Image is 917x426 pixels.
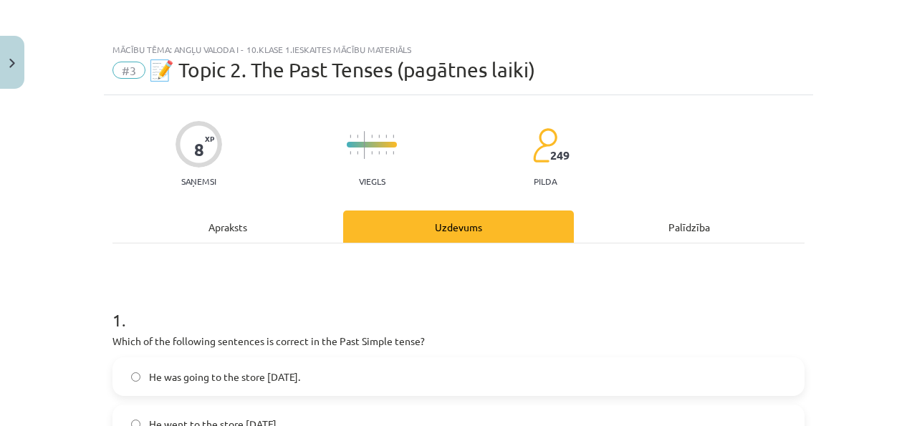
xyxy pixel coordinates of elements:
[112,210,343,243] div: Apraksts
[371,135,373,138] img: icon-short-line-57e1e144782c952c97e751825c79c345078a6d821885a25fce030b3d8c18986b.svg
[131,372,140,382] input: He was going to the store [DATE].
[359,176,385,186] p: Viegls
[149,58,535,82] span: 📝 Topic 2. The Past Tenses (pagātnes laiki)
[350,151,351,155] img: icon-short-line-57e1e144782c952c97e751825c79c345078a6d821885a25fce030b3d8c18986b.svg
[550,149,570,162] span: 249
[378,135,380,138] img: icon-short-line-57e1e144782c952c97e751825c79c345078a6d821885a25fce030b3d8c18986b.svg
[371,151,373,155] img: icon-short-line-57e1e144782c952c97e751825c79c345078a6d821885a25fce030b3d8c18986b.svg
[176,176,222,186] p: Saņemsi
[112,62,145,79] span: #3
[385,151,387,155] img: icon-short-line-57e1e144782c952c97e751825c79c345078a6d821885a25fce030b3d8c18986b.svg
[9,59,15,68] img: icon-close-lesson-0947bae3869378f0d4975bcd49f059093ad1ed9edebbc8119c70593378902aed.svg
[385,135,387,138] img: icon-short-line-57e1e144782c952c97e751825c79c345078a6d821885a25fce030b3d8c18986b.svg
[357,135,358,138] img: icon-short-line-57e1e144782c952c97e751825c79c345078a6d821885a25fce030b3d8c18986b.svg
[112,334,805,349] p: Which of the following sentences is correct in the Past Simple tense?
[350,135,351,138] img: icon-short-line-57e1e144782c952c97e751825c79c345078a6d821885a25fce030b3d8c18986b.svg
[534,176,557,186] p: pilda
[378,151,380,155] img: icon-short-line-57e1e144782c952c97e751825c79c345078a6d821885a25fce030b3d8c18986b.svg
[205,135,214,142] span: XP
[112,285,805,329] h1: 1 .
[343,210,574,243] div: Uzdevums
[112,44,805,54] div: Mācību tēma: Angļu valoda i - 10.klase 1.ieskaites mācību materiāls
[357,151,358,155] img: icon-short-line-57e1e144782c952c97e751825c79c345078a6d821885a25fce030b3d8c18986b.svg
[393,135,394,138] img: icon-short-line-57e1e144782c952c97e751825c79c345078a6d821885a25fce030b3d8c18986b.svg
[149,369,300,384] span: He was going to the store [DATE].
[532,127,557,163] img: students-c634bb4e5e11cddfef0936a35e636f08e4e9abd3cc4e673bd6f9a4125e45ecb1.svg
[364,131,365,159] img: icon-long-line-d9ea69661e0d244f92f715978eff75569469978d946b2353a9bb055b3ed8787d.svg
[393,151,394,155] img: icon-short-line-57e1e144782c952c97e751825c79c345078a6d821885a25fce030b3d8c18986b.svg
[574,210,805,243] div: Palīdzība
[194,140,204,160] div: 8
